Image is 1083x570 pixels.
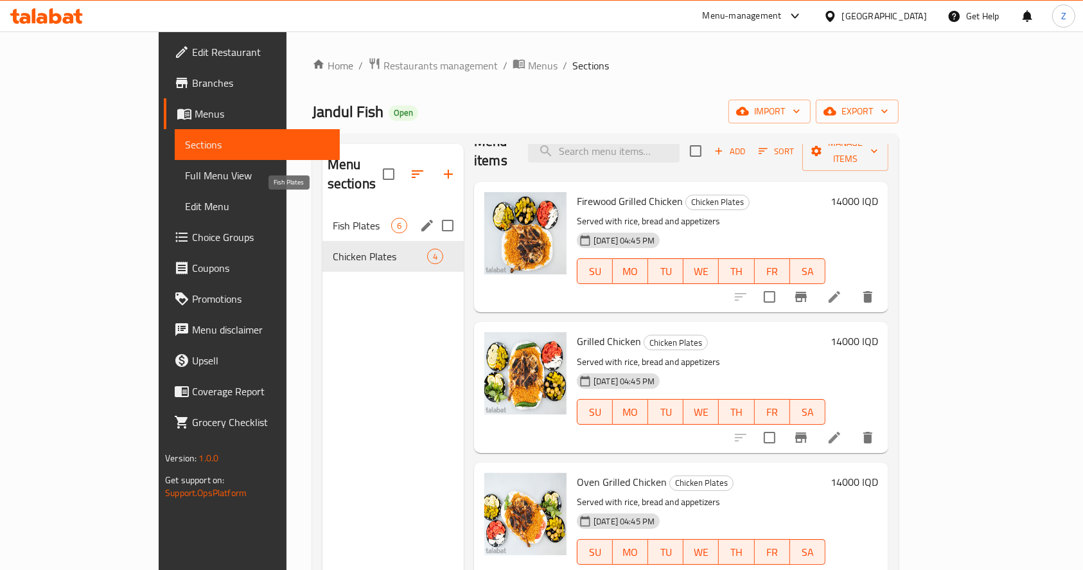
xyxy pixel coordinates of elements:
[418,216,437,235] button: edit
[192,75,330,91] span: Branches
[165,485,247,501] a: Support.OpsPlatform
[164,253,340,283] a: Coupons
[503,58,507,73] li: /
[689,262,714,281] span: WE
[358,58,363,73] li: /
[322,210,464,241] div: Fish Plates6edit
[728,100,811,123] button: import
[648,258,683,284] button: TU
[755,399,790,425] button: FR
[831,473,878,491] h6: 14000 IQD
[831,332,878,350] h6: 14000 IQD
[786,422,816,453] button: Branch-specific-item
[755,539,790,565] button: FR
[192,384,330,399] span: Coverage Report
[827,430,842,445] a: Edit menu item
[588,515,660,528] span: [DATE] 04:45 PM
[759,144,794,159] span: Sort
[790,399,825,425] button: SA
[577,258,613,284] button: SU
[185,199,330,214] span: Edit Menu
[813,135,878,167] span: Manage items
[563,58,567,73] li: /
[322,241,464,272] div: Chicken Plates4
[577,539,613,565] button: SU
[709,141,750,161] span: Add item
[164,222,340,253] a: Choice Groups
[689,543,714,562] span: WE
[670,476,733,490] span: Chicken Plates
[683,258,719,284] button: WE
[185,168,330,183] span: Full Menu View
[618,262,643,281] span: MO
[719,539,754,565] button: TH
[826,103,888,120] span: export
[588,235,660,247] span: [DATE] 04:45 PM
[760,403,785,422] span: FR
[709,141,750,161] button: Add
[653,262,678,281] span: TU
[739,103,800,120] span: import
[433,159,464,190] button: Add section
[164,67,340,98] a: Branches
[786,281,816,312] button: Branch-specific-item
[333,249,427,264] span: Chicken Plates
[852,422,883,453] button: delete
[583,543,608,562] span: SU
[644,335,707,350] span: Chicken Plates
[192,322,330,337] span: Menu disclaimer
[648,539,683,565] button: TU
[653,543,678,562] span: TU
[618,543,643,562] span: MO
[165,450,197,467] span: Version:
[795,403,820,422] span: SA
[686,195,749,209] span: Chicken Plates
[484,332,567,414] img: Grilled Chicken
[175,129,340,160] a: Sections
[816,100,899,123] button: export
[195,106,330,121] span: Menus
[648,399,683,425] button: TU
[328,155,383,193] h2: Menu sections
[199,450,219,467] span: 1.0.0
[685,195,750,210] div: Chicken Plates
[719,399,754,425] button: TH
[383,58,498,73] span: Restaurants management
[528,58,558,73] span: Menus
[322,205,464,277] nav: Menu sections
[164,376,340,407] a: Coverage Report
[750,141,802,161] span: Sort items
[613,539,648,565] button: MO
[392,220,407,232] span: 6
[164,345,340,376] a: Upsell
[164,98,340,129] a: Menus
[391,218,407,233] div: items
[644,335,708,350] div: Chicken Plates
[368,57,498,74] a: Restaurants management
[192,260,330,276] span: Coupons
[185,137,330,152] span: Sections
[427,249,443,264] div: items
[577,332,641,351] span: Grilled Chicken
[312,97,383,126] span: Jandul Fish
[760,543,785,562] span: FR
[165,472,224,488] span: Get support on:
[192,291,330,307] span: Promotions
[755,258,790,284] button: FR
[484,473,567,555] img: Oven Grilled Chicken
[790,539,825,565] button: SA
[842,9,927,23] div: [GEOGRAPHIC_DATA]
[583,262,608,281] span: SU
[755,141,797,161] button: Sort
[653,403,678,422] span: TU
[703,8,782,24] div: Menu-management
[375,161,402,188] span: Select all sections
[827,289,842,305] a: Edit menu item
[192,44,330,60] span: Edit Restaurant
[577,472,667,492] span: Oven Grilled Chicken
[389,105,418,121] div: Open
[790,258,825,284] button: SA
[577,191,683,211] span: Firewood Grilled Chicken
[175,160,340,191] a: Full Menu View
[756,283,783,310] span: Select to update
